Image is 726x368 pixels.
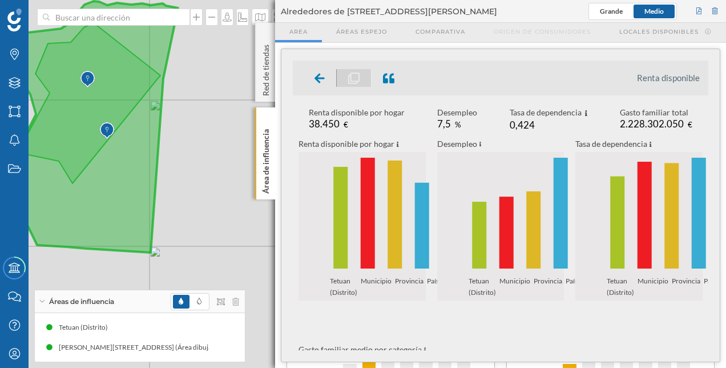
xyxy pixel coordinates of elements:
[638,275,672,301] span: Municipio
[309,107,405,118] div: Renta disponible por hogar
[510,119,535,131] span: 0,424
[469,275,499,301] span: Tetuan (Distrito)
[637,72,700,83] li: Renta disponible
[336,27,387,36] span: Áreas espejo
[575,138,647,150] p: Tasa de dependencia
[330,275,361,301] span: Tetuan (Distrito)
[289,27,308,36] span: Area
[494,27,591,36] span: Origen de consumidores
[688,120,692,129] span: €
[59,322,114,333] div: Tetuan (Distrito)
[299,138,394,150] p: Renta disponible por hogar
[600,7,623,15] span: Grande
[23,8,63,18] span: Soporte
[7,9,22,31] img: Geoblink Logo
[281,6,497,17] span: Alrededores de [STREET_ADDRESS][PERSON_NAME]
[260,125,272,194] p: Área de influencia
[437,118,451,130] span: 7,5
[619,27,699,36] span: Locales disponibles
[100,119,114,142] img: Marker
[620,107,692,118] div: Gasto familiar total
[566,275,581,301] span: País
[644,7,664,15] span: Medio
[309,118,340,130] span: 38.450
[455,120,461,129] span: %
[260,40,272,96] p: Red de tiendas
[416,27,465,36] span: Comparativa
[510,107,587,119] div: Tasa de dependencia
[395,275,427,301] span: Provincia
[299,344,422,355] p: Gasto familiar medio por categoría
[499,275,534,301] span: Municipio
[607,275,638,301] span: Tetuan (Distrito)
[437,138,477,150] p: Desempleo
[344,120,348,129] span: €
[704,275,719,301] span: País
[49,297,114,307] span: Áreas de influencia
[672,275,704,301] span: Provincia
[620,118,684,130] span: 2.228.302.050
[59,342,227,353] div: [PERSON_NAME][STREET_ADDRESS] (Área dibujada)
[80,68,95,91] img: Marker
[437,107,477,118] div: Desempleo
[427,275,442,301] span: País
[534,275,566,301] span: Provincia
[361,275,395,301] span: Municipio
